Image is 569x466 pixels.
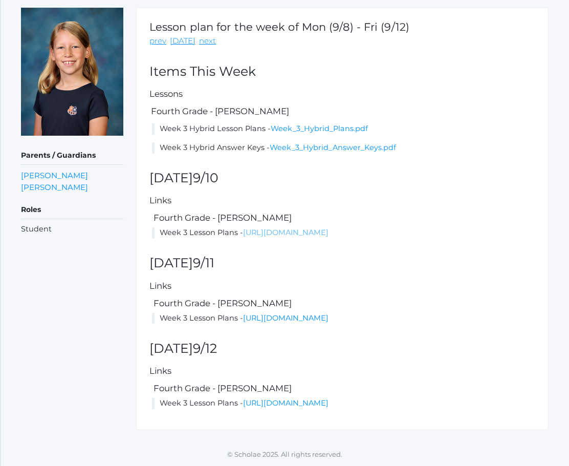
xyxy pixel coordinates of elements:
h5: Links [149,281,535,290]
img: Haelyn Bradley [21,8,123,136]
span: 9/11 [193,255,214,270]
span: 9/12 [193,341,217,356]
a: next [199,35,216,47]
h5: Roles [21,201,123,219]
h5: Parents / Guardians [21,147,123,164]
h2: [DATE] [149,171,535,185]
li: Week 3 Lesson Plans - [152,227,535,239]
a: [URL][DOMAIN_NAME] [243,398,329,408]
li: Student [21,224,123,235]
a: [PERSON_NAME] [21,170,88,181]
h1: Lesson plan for the week of Mon (9/8) - Fri (9/12) [149,21,409,33]
a: Week_3_Hybrid_Answer_Keys.pdf [270,143,396,152]
h5: Fourth Grade - [PERSON_NAME] [152,299,535,308]
h5: Links [149,196,535,205]
h5: Fourth Grade - [PERSON_NAME] [152,384,535,393]
a: [URL][DOMAIN_NAME] [243,313,329,323]
h2: Items This Week [149,65,535,79]
li: Week 3 Lesson Plans - [152,313,535,324]
li: Week 3 Lesson Plans - [152,398,535,409]
a: [PERSON_NAME] [21,181,88,193]
a: [DATE] [170,35,195,47]
li: Week 3 Hybrid Answer Keys - [152,142,535,154]
a: prev [149,35,166,47]
h5: Fourth Grade - [PERSON_NAME] [152,213,535,222]
h5: Links [149,366,535,375]
h5: Fourth Grade - [PERSON_NAME] [149,107,535,116]
h2: [DATE] [149,342,535,356]
h5: Lessons [149,89,535,98]
h2: [DATE] [149,256,535,270]
p: © Scholae 2025. All rights reserved. [1,450,569,460]
a: Week_3_Hybrid_Plans.pdf [271,124,368,133]
a: [URL][DOMAIN_NAME] [243,228,329,237]
li: Week 3 Hybrid Lesson Plans - [152,123,535,135]
span: 9/10 [193,170,218,185]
